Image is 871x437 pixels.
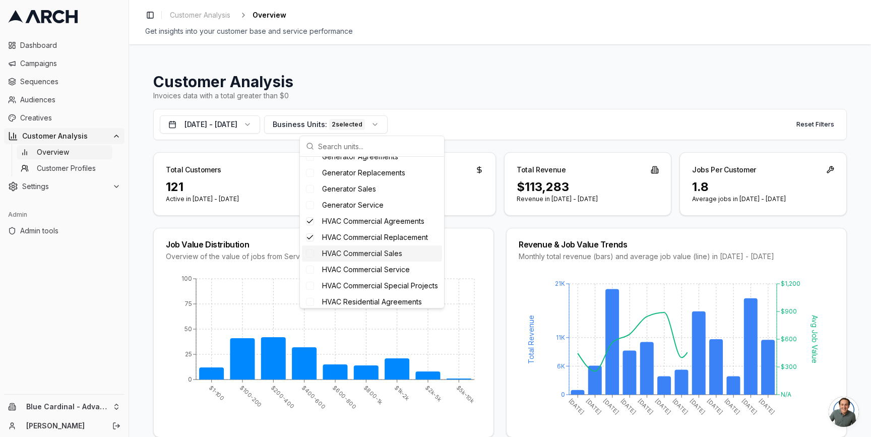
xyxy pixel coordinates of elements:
span: Blue Cardinal - Advanced Air [26,402,108,411]
nav: breadcrumb [166,8,286,22]
button: Customer Analysis [4,128,125,144]
tspan: $200-400 [270,384,296,410]
span: Dashboard [20,40,120,50]
a: Admin tools [4,223,125,239]
div: Admin [4,207,125,223]
tspan: $800-1k [362,384,385,406]
tspan: [DATE] [706,398,724,416]
tspan: [DATE] [585,398,603,416]
tspan: [DATE] [689,398,707,416]
div: Overview of the value of jobs from Service [GEOGRAPHIC_DATA] [166,252,481,262]
tspan: $1k-2k [393,384,411,402]
tspan: [DATE] [567,398,585,416]
span: Sequences [20,77,120,87]
div: Total Revenue [517,165,566,175]
tspan: 0 [561,391,565,398]
a: [PERSON_NAME] [26,421,101,431]
a: Dashboard [4,37,125,53]
tspan: $300 [781,363,797,370]
button: Blue Cardinal - Advanced Air [4,399,125,415]
p: Active in [DATE] - [DATE] [166,195,308,203]
tspan: 6K [557,362,565,370]
div: 1.8 [692,179,834,195]
span: Creatives [20,113,120,123]
div: Get insights into your customer base and service performance [145,26,855,36]
tspan: N/A [781,391,791,398]
a: Customer Profiles [17,161,112,175]
span: Campaigns [20,58,120,69]
span: Generator Sales [322,184,376,194]
tspan: $5k-10k [455,384,476,405]
a: Overview [17,145,112,159]
span: Generator Replacements [322,168,405,178]
tspan: [DATE] [671,398,689,416]
div: Total Customers [166,165,221,175]
div: Jobs Per Customer [692,165,756,175]
tspan: Total Revenue [527,315,535,364]
tspan: $900 [781,307,797,315]
span: Generator Agreements [322,152,398,162]
tspan: [DATE] [758,398,776,416]
div: 2 selected [329,119,365,130]
a: Campaigns [4,55,125,72]
p: Revenue in [DATE] - [DATE] [517,195,659,203]
p: Average jobs in [DATE] - [DATE] [692,195,834,203]
tspan: [DATE] [740,398,759,416]
span: Customer Profiles [37,163,96,173]
div: 121 [166,179,308,195]
span: HVAC Commercial Agreements [322,216,424,226]
tspan: [DATE] [602,398,620,416]
tspan: [DATE] [619,398,637,416]
span: Settings [22,181,108,192]
span: Audiences [20,95,120,105]
div: Monthly total revenue (bars) and average job value (line) in [DATE] - [DATE] [519,252,834,262]
span: Customer Analysis [22,131,108,141]
tspan: [DATE] [723,398,741,416]
tspan: 100 [181,275,192,282]
span: HVAC Commercial Service [322,265,410,275]
tspan: 25 [185,350,192,358]
h1: Customer Analysis [153,73,847,91]
tspan: $1-100 [208,384,226,402]
tspan: $600 [781,335,797,343]
tspan: $100-200 [238,384,263,409]
tspan: $600-800 [331,384,358,411]
span: Customer Analysis [170,10,230,20]
span: Admin tools [20,226,120,236]
button: Log out [109,419,123,433]
div: Invoices data with a total greater than $0 [153,91,847,101]
button: Business Units:2selected [264,115,388,134]
tspan: Avg Job Value [811,315,819,363]
div: Revenue & Job Value Trends [519,240,834,248]
a: Audiences [4,92,125,108]
a: Customer Analysis [166,8,234,22]
button: Settings [4,178,125,195]
tspan: 21K [555,280,565,287]
div: Suggestions [300,157,444,308]
span: HVAC Residential Agreements [322,297,422,307]
span: HVAC Commercial Special Projects [322,281,438,291]
tspan: 50 [184,325,192,333]
div: $113,283 [517,179,659,195]
span: Overview [37,147,69,157]
tspan: 11K [556,334,565,341]
tspan: [DATE] [654,398,672,416]
div: Job Value Distribution [166,240,481,248]
tspan: $2k-5k [424,384,443,403]
button: Reset Filters [790,116,840,133]
tspan: 0 [188,376,192,383]
a: Sequences [4,74,125,90]
span: Business Units: [273,119,327,130]
span: Overview [253,10,286,20]
tspan: $1,200 [781,280,800,287]
a: Creatives [4,110,125,126]
tspan: 75 [184,300,192,307]
span: HVAC Commercial Replacement [322,232,428,242]
tspan: $400-600 [300,384,327,411]
span: HVAC Commercial Sales [322,248,402,259]
span: Generator Service [322,200,384,210]
a: Open chat [829,397,859,427]
tspan: [DATE] [637,398,655,416]
input: Search units... [318,136,438,156]
button: [DATE] - [DATE] [160,115,260,134]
